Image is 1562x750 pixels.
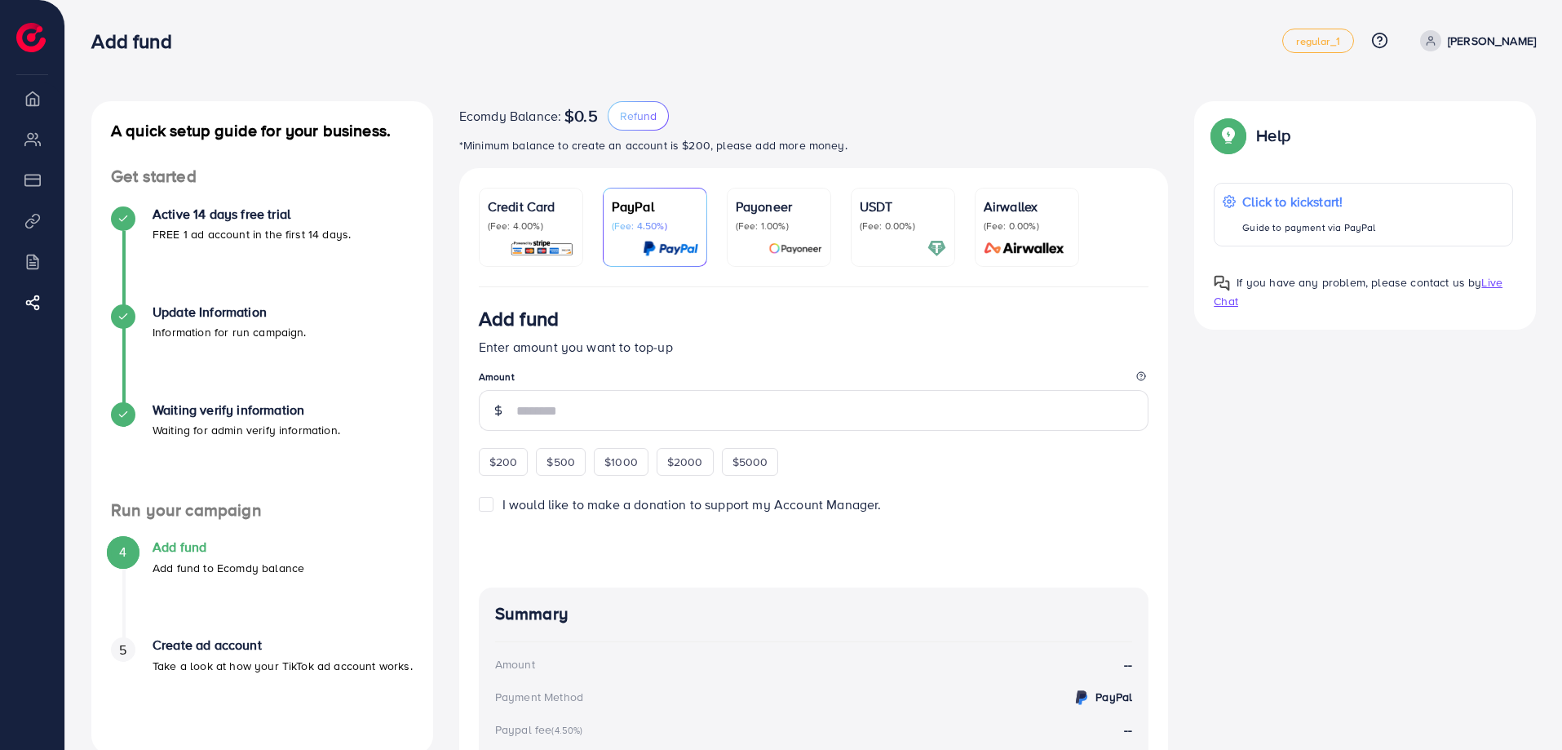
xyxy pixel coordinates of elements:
strong: -- [1124,721,1132,739]
img: Popup guide [1214,121,1243,150]
strong: -- [1124,655,1132,674]
h4: Add fund [153,539,304,555]
span: $1000 [604,454,638,470]
img: card [510,239,574,258]
img: card [643,239,698,258]
p: Waiting for admin verify information. [153,420,340,440]
span: $500 [546,454,575,470]
h3: Add fund [91,29,184,53]
h4: Create ad account [153,637,413,653]
img: card [979,239,1070,258]
p: (Fee: 1.00%) [736,220,822,233]
p: *Minimum balance to create an account is $200, please add more money. [459,135,1169,155]
p: Guide to payment via PayPal [1242,218,1375,237]
p: FREE 1 ad account in the first 14 days. [153,224,351,244]
div: Paypal fee [495,721,588,738]
span: If you have any problem, please contact us by [1237,274,1481,291]
h4: Waiting verify information [153,402,340,418]
p: PayPal [612,197,698,216]
p: (Fee: 0.00%) [984,220,1070,233]
p: Airwallex [984,197,1070,216]
span: Ecomdy Balance: [459,106,561,126]
h3: Add fund [479,307,559,331]
p: (Fee: 4.50%) [612,220,698,233]
h4: Update Information [153,304,307,320]
span: $200 [489,454,518,470]
span: $5000 [732,454,768,470]
span: 4 [119,543,126,561]
h4: Summary [495,604,1133,624]
small: (4.50%) [551,724,582,737]
p: Payoneer [736,197,822,216]
li: Create ad account [91,637,433,735]
img: card [768,239,822,258]
img: card [927,239,946,258]
strong: PayPal [1095,689,1132,705]
img: Popup guide [1214,275,1230,291]
div: Payment Method [495,689,583,705]
li: Waiting verify information [91,402,433,500]
p: USDT [860,197,946,216]
p: Help [1256,126,1290,145]
p: [PERSON_NAME] [1448,31,1536,51]
span: $0.5 [564,106,598,126]
li: Active 14 days free trial [91,206,433,304]
li: Update Information [91,304,433,402]
p: Add fund to Ecomdy balance [153,558,304,578]
span: 5 [119,641,126,659]
h4: A quick setup guide for your business. [91,121,433,140]
p: (Fee: 4.00%) [488,220,574,233]
legend: Amount [479,370,1149,390]
h4: Get started [91,166,433,187]
span: I would like to make a donation to support my Account Manager. [502,495,882,513]
p: Enter amount you want to top-up [479,337,1149,357]
div: Amount [495,656,535,672]
a: regular_1 [1282,29,1353,53]
span: $2000 [667,454,703,470]
li: Add fund [91,539,433,637]
img: logo [16,23,46,52]
p: Information for run campaign. [153,322,307,342]
img: credit [1072,688,1091,708]
p: (Fee: 0.00%) [860,220,946,233]
p: Credit Card [488,197,574,216]
a: [PERSON_NAME] [1414,30,1536,51]
p: Click to kickstart! [1242,192,1375,211]
p: Take a look at how your TikTok ad account works. [153,656,413,676]
span: Refund [620,108,657,124]
h4: Run your campaign [91,500,433,521]
span: regular_1 [1296,36,1339,47]
button: Refund [608,101,669,131]
h4: Active 14 days free trial [153,206,351,222]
